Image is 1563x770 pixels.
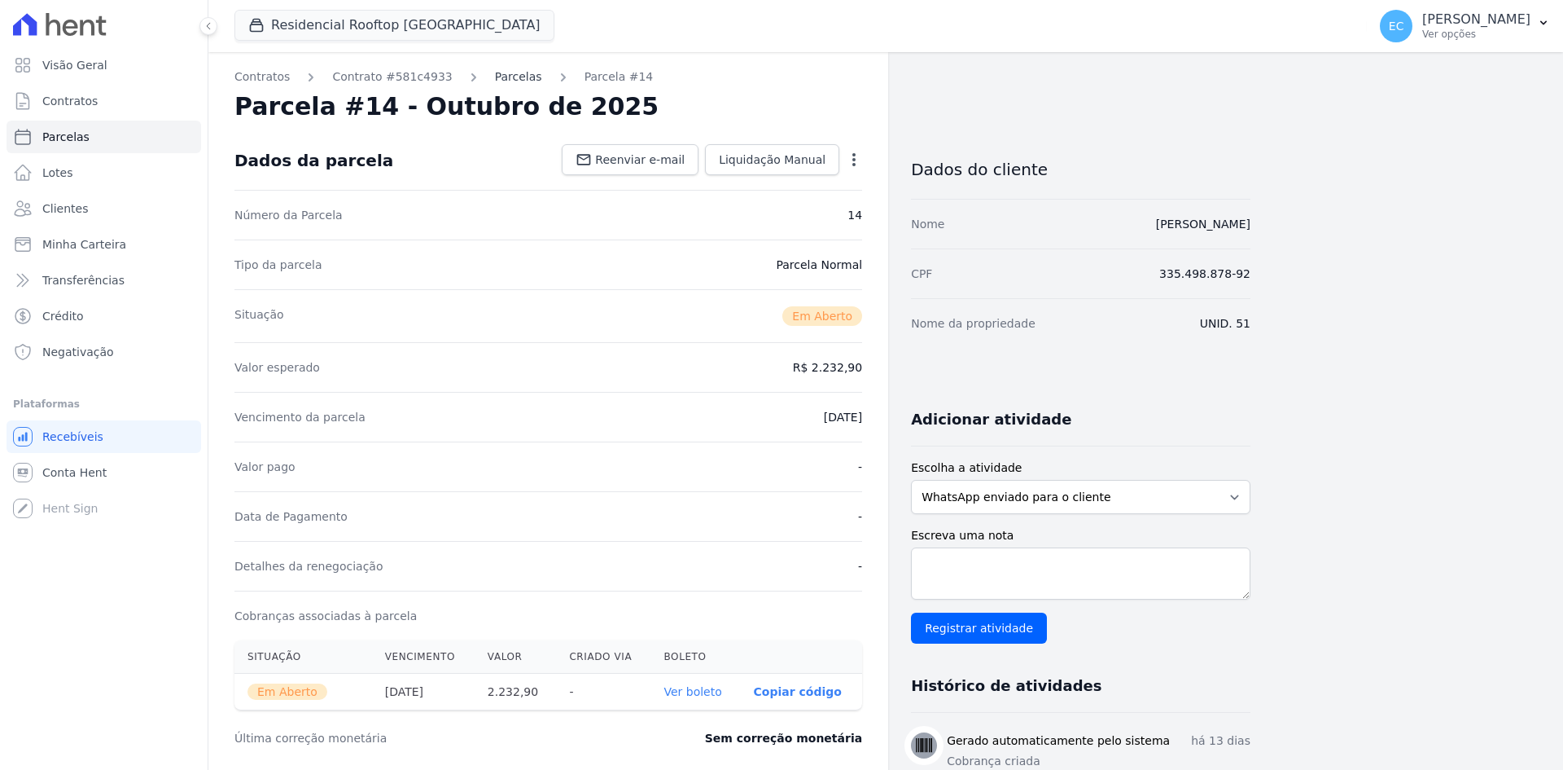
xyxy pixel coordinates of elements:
th: [DATE] [372,674,475,711]
a: Recebíveis [7,420,201,453]
span: Transferências [42,272,125,288]
a: Negativação [7,336,201,368]
th: Vencimento [372,640,475,674]
a: Contratos [234,68,290,86]
dt: Vencimento da parcela [234,409,366,425]
div: Plataformas [13,394,195,414]
button: EC [PERSON_NAME] Ver opções [1367,3,1563,49]
button: Copiar código [754,685,842,698]
span: Clientes [42,200,88,217]
a: Minha Carteira [7,228,201,261]
p: Ver opções [1422,28,1530,41]
dt: CPF [911,266,932,282]
span: Minha Carteira [42,236,126,253]
span: Em Aberto [782,306,862,326]
a: Contrato #581c4933 [332,68,452,86]
dt: Valor pago [234,459,296,475]
a: Liquidação Manual [705,144,839,175]
dd: - [858,459,862,475]
dd: Parcela Normal [776,257,862,273]
a: Parcelas [495,68,542,86]
dd: - [858,508,862,525]
div: Dados da parcela [234,151,393,170]
dt: Detalhes da renegociação [234,558,383,574]
p: Cobrança criada [947,753,1250,770]
th: 2.232,90 [475,674,557,711]
dd: UNID. 51 [1200,315,1250,332]
dd: Sem correção monetária [705,730,862,746]
a: Reenviar e-mail [562,144,698,175]
a: Lotes [7,156,201,189]
th: Situação [234,640,372,674]
h3: Dados do cliente [911,160,1250,179]
th: - [556,674,650,711]
span: Visão Geral [42,57,107,73]
p: há 13 dias [1191,733,1250,750]
th: Criado via [556,640,650,674]
a: Parcelas [7,121,201,153]
span: Liquidação Manual [719,152,825,168]
dt: Data de Pagamento [234,508,348,525]
a: [PERSON_NAME] [1156,218,1250,231]
span: Lotes [42,165,73,181]
dd: R$ 2.232,90 [793,359,862,376]
h3: Gerado automaticamente pelo sistema [947,733,1170,750]
span: Em Aberto [247,684,327,700]
dt: Situação [234,306,284,326]
nav: Breadcrumb [234,68,862,86]
span: Negativação [42,344,114,360]
span: Recebíveis [42,429,103,445]
th: Boleto [650,640,740,674]
span: Reenviar e-mail [595,152,685,168]
a: Contratos [7,85,201,117]
dt: Nome da propriedade [911,315,1035,332]
th: Valor [475,640,557,674]
a: Crédito [7,300,201,332]
dd: 335.498.878-92 [1159,266,1250,282]
h3: Histórico de atividades [911,676,1101,696]
dd: - [858,558,862,574]
a: Conta Hent [7,456,201,489]
button: Residencial Rooftop [GEOGRAPHIC_DATA] [234,10,554,41]
a: Clientes [7,192,201,225]
h2: Parcela #14 - Outubro de 2025 [234,92,659,121]
dt: Nome [911,216,944,232]
dt: Valor esperado [234,359,320,376]
a: Transferências [7,264,201,297]
span: Crédito [42,308,84,324]
dt: Última correção monetária [234,730,606,746]
dd: [DATE] [824,409,862,425]
dd: 14 [847,207,862,223]
span: Contratos [42,93,98,109]
h3: Adicionar atividade [911,410,1071,429]
input: Registrar atividade [911,613,1047,644]
dt: Tipo da parcela [234,257,322,273]
span: EC [1389,20,1404,32]
p: [PERSON_NAME] [1422,11,1530,28]
span: Conta Hent [42,464,107,481]
dt: Cobranças associadas à parcela [234,608,417,624]
a: Visão Geral [7,49,201,81]
a: Ver boleto [663,685,721,698]
a: Parcela #14 [584,68,654,86]
label: Escolha a atividade [911,460,1250,477]
span: Parcelas [42,129,90,145]
dt: Número da Parcela [234,207,343,223]
label: Escreva uma nota [911,527,1250,544]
